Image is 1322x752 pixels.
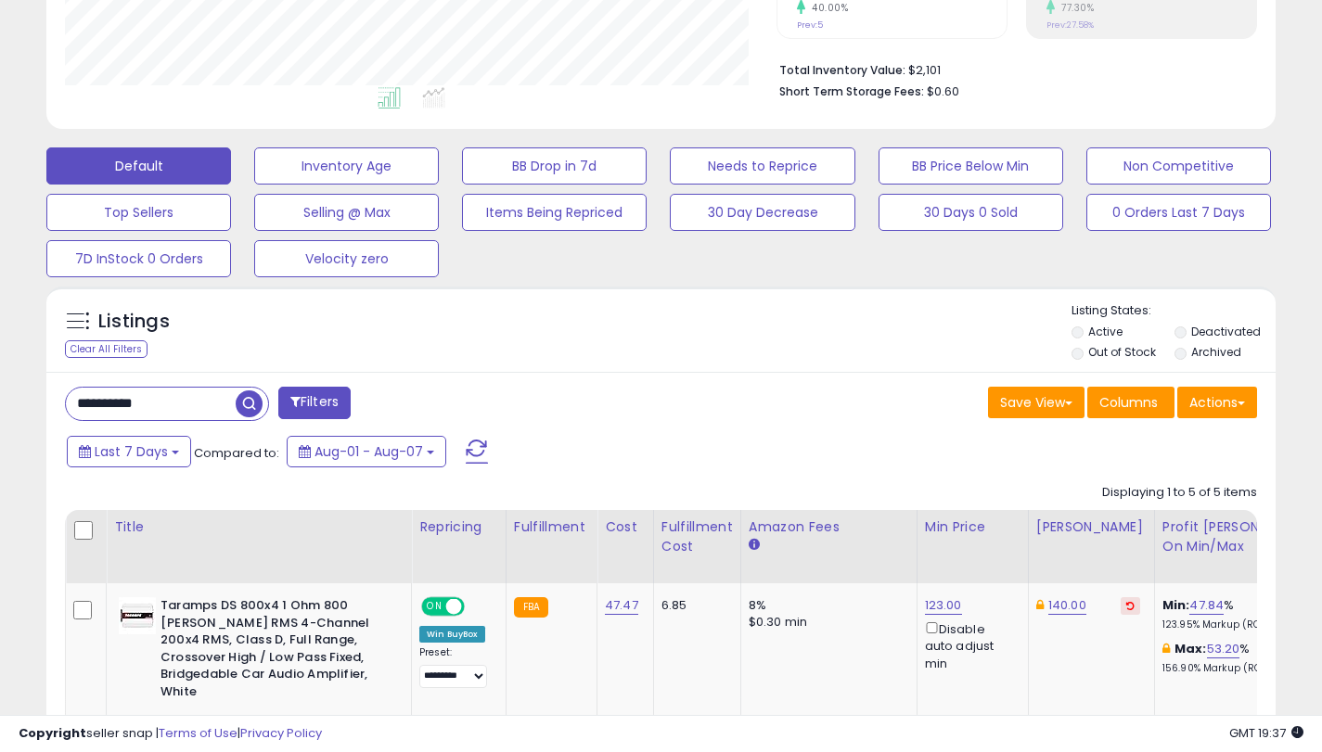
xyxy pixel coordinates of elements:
[159,724,237,742] a: Terms of Use
[749,537,760,554] small: Amazon Fees.
[749,614,903,631] div: $0.30 min
[1088,344,1156,360] label: Out of Stock
[119,597,156,634] img: 41hyfWWO6WL._SL40_.jpg
[46,147,231,185] button: Default
[98,309,170,335] h5: Listings
[114,517,404,537] div: Title
[1207,640,1240,658] a: 53.20
[1099,393,1158,412] span: Columns
[1162,641,1316,675] div: %
[1087,387,1174,418] button: Columns
[988,387,1085,418] button: Save View
[925,618,1014,672] div: Disable auto adjust min
[779,62,905,78] b: Total Inventory Value:
[749,597,903,614] div: 8%
[670,147,854,185] button: Needs to Reprice
[419,517,498,537] div: Repricing
[879,194,1063,231] button: 30 Days 0 Sold
[779,57,1243,80] li: $2,101
[779,83,924,99] b: Short Term Storage Fees:
[19,724,86,742] strong: Copyright
[19,725,322,743] div: seller snap | |
[1177,387,1257,418] button: Actions
[927,83,959,100] span: $0.60
[254,194,439,231] button: Selling @ Max
[1072,302,1276,320] p: Listing States:
[278,387,351,419] button: Filters
[1088,324,1123,339] label: Active
[1162,597,1316,631] div: %
[925,517,1020,537] div: Min Price
[1191,324,1261,339] label: Deactivated
[1102,484,1257,502] div: Displaying 1 to 5 of 5 items
[1086,194,1271,231] button: 0 Orders Last 7 Days
[1191,344,1241,360] label: Archived
[462,147,647,185] button: BB Drop in 7d
[514,517,589,537] div: Fulfillment
[605,596,638,615] a: 47.47
[314,442,423,461] span: Aug-01 - Aug-07
[749,517,909,537] div: Amazon Fees
[287,436,446,467] button: Aug-01 - Aug-07
[670,194,854,231] button: 30 Day Decrease
[240,724,322,742] a: Privacy Policy
[95,442,168,461] span: Last 7 Days
[1046,19,1094,31] small: Prev: 27.58%
[797,19,823,31] small: Prev: 5
[661,517,733,556] div: Fulfillment Cost
[254,240,439,277] button: Velocity zero
[1229,724,1303,742] span: 2025-08-15 19:37 GMT
[46,194,231,231] button: Top Sellers
[1162,596,1190,614] b: Min:
[925,596,962,615] a: 123.00
[879,147,1063,185] button: BB Price Below Min
[1189,596,1224,615] a: 47.84
[462,599,492,615] span: OFF
[1086,147,1271,185] button: Non Competitive
[514,597,548,618] small: FBA
[805,1,848,15] small: 40.00%
[254,147,439,185] button: Inventory Age
[1174,640,1207,657] b: Max:
[1048,596,1086,615] a: 140.00
[423,599,446,615] span: ON
[46,240,231,277] button: 7D InStock 0 Orders
[194,444,279,462] span: Compared to:
[1162,618,1316,631] p: 123.95% Markup (ROI)
[65,340,148,358] div: Clear All Filters
[661,597,726,614] div: 6.85
[67,436,191,467] button: Last 7 Days
[419,646,492,688] div: Preset:
[1162,662,1316,675] p: 156.90% Markup (ROI)
[462,194,647,231] button: Items Being Repriced
[1055,1,1094,15] small: 77.30%
[160,597,386,705] b: Taramps DS 800x4 1 Ohm 800 [PERSON_NAME] RMS 4-Channel 200x4 RMS, Class D, Full Range, Crossover ...
[605,517,646,537] div: Cost
[1036,517,1147,537] div: [PERSON_NAME]
[419,626,485,643] div: Win BuyBox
